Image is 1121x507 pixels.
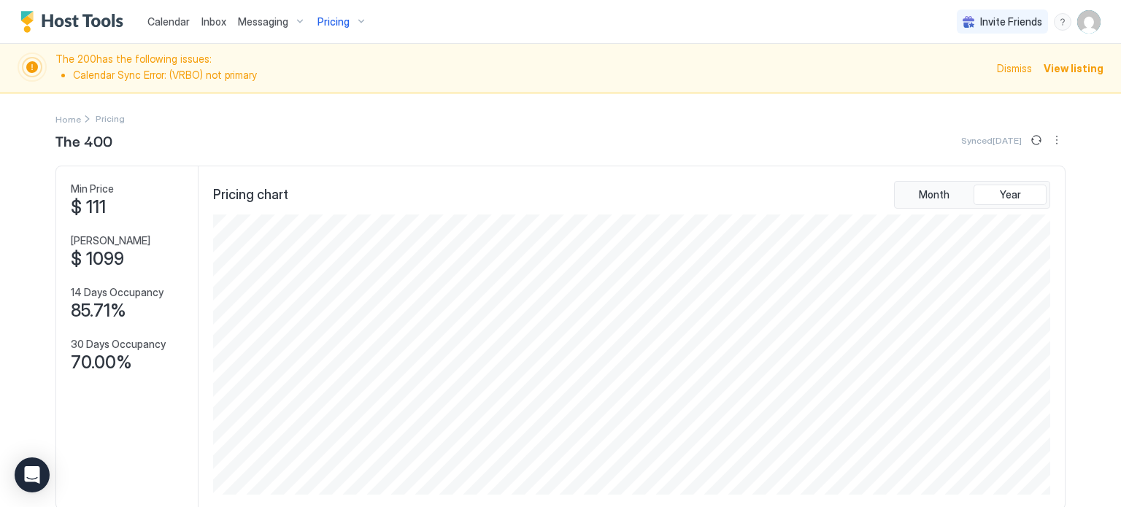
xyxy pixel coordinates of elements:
[55,129,112,151] span: The 400
[894,181,1050,209] div: tab-group
[15,457,50,492] div: Open Intercom Messenger
[919,188,949,201] span: Month
[980,15,1042,28] span: Invite Friends
[71,352,132,374] span: 70.00%
[238,15,288,28] span: Messaging
[317,15,350,28] span: Pricing
[1054,13,1071,31] div: menu
[997,61,1032,76] div: Dismiss
[20,11,130,33] a: Host Tools Logo
[213,187,288,204] span: Pricing chart
[55,111,81,126] a: Home
[71,300,126,322] span: 85.71%
[71,182,114,196] span: Min Price
[1048,131,1066,149] button: More options
[147,14,190,29] a: Calendar
[1048,131,1066,149] div: menu
[71,234,150,247] span: [PERSON_NAME]
[147,15,190,28] span: Calendar
[201,14,226,29] a: Inbox
[201,15,226,28] span: Inbox
[71,196,106,218] span: $ 111
[1028,131,1045,149] button: Sync prices
[55,53,988,84] span: The 200 has the following issues:
[1044,61,1103,76] div: View listing
[1077,10,1101,34] div: User profile
[71,286,163,299] span: 14 Days Occupancy
[71,338,166,351] span: 30 Days Occupancy
[898,185,971,205] button: Month
[961,135,1022,146] span: Synced [DATE]
[55,111,81,126] div: Breadcrumb
[55,114,81,125] span: Home
[71,248,124,270] span: $ 1099
[73,69,988,82] li: Calendar Sync Error: (VRBO) not primary
[974,185,1047,205] button: Year
[96,113,125,124] span: Breadcrumb
[1000,188,1021,201] span: Year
